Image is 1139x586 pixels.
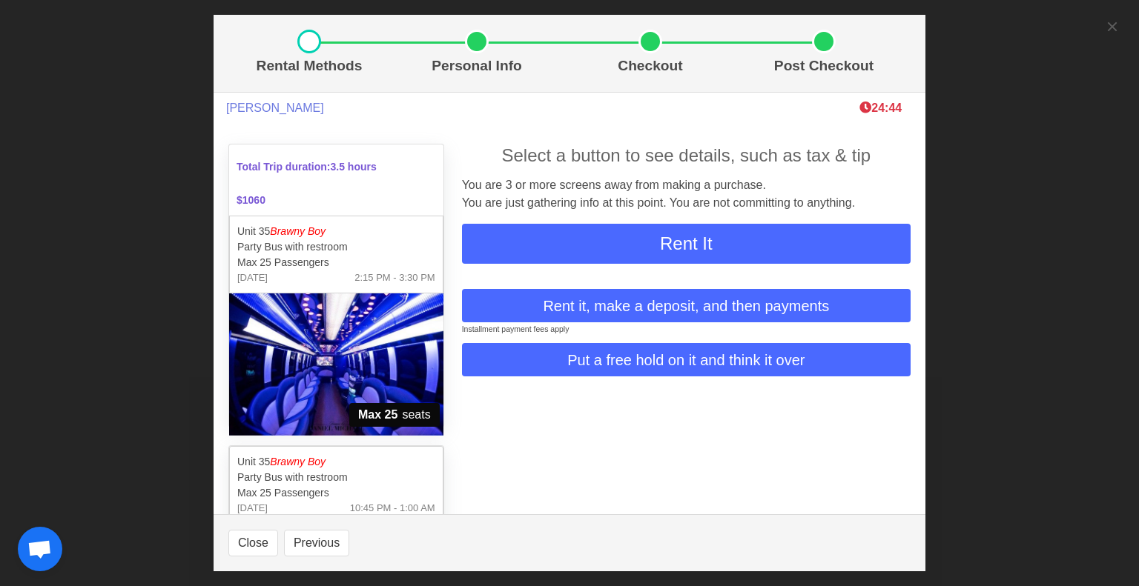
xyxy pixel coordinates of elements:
p: Rental Methods [234,56,384,77]
span: [DATE] [237,501,268,516]
span: Rent It [660,233,713,253]
button: Rent It [462,224,911,264]
span: 10:45 PM - 1:00 AM [350,501,435,516]
p: Checkout [569,56,731,77]
p: Party Bus with restroom [237,239,435,255]
img: 35%2002.jpg [229,293,443,436]
p: Personal Info [396,56,558,77]
div: Open chat [18,527,62,571]
span: 2:15 PM - 3:30 PM [354,270,435,285]
span: The clock is ticking ⁠— this timer shows how long we'll hold this limo during checkout. If time r... [859,101,902,114]
p: Max 25 Passengers [237,255,435,270]
b: $1060 [237,194,265,206]
p: Unit 35 [237,224,435,239]
em: Brawny Boy [270,456,326,467]
span: Put a free hold on it and think it over [567,349,805,371]
span: Total Trip duration: [228,150,445,184]
span: [PERSON_NAME] [226,101,324,115]
small: Installment payment fees apply [462,324,569,333]
p: Post Checkout [743,56,905,77]
p: Max 25 Passengers [237,485,435,501]
p: Unit 35 [237,454,435,470]
span: [DATE] [237,270,268,285]
span: Rent it, make a deposit, and then payments [543,295,829,317]
em: Brawny Boy [270,225,326,237]
p: You are 3 or more screens away from making a purchase. [462,176,911,194]
button: Previous [284,530,349,556]
p: Party Bus with restroom [237,470,435,485]
b: 24:44 [859,101,902,114]
button: Put a free hold on it and think it over [462,343,911,376]
span: 3.5 hours [331,161,377,173]
div: Select a button to see details, such as tax & tip [462,142,911,169]
span: seats [349,403,440,427]
button: Close [228,530,278,556]
p: You are just gathering info at this point. You are not committing to anything. [462,194,911,212]
button: Rent it, make a deposit, and then payments [462,289,911,322]
strong: Max 25 [358,406,397,424]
